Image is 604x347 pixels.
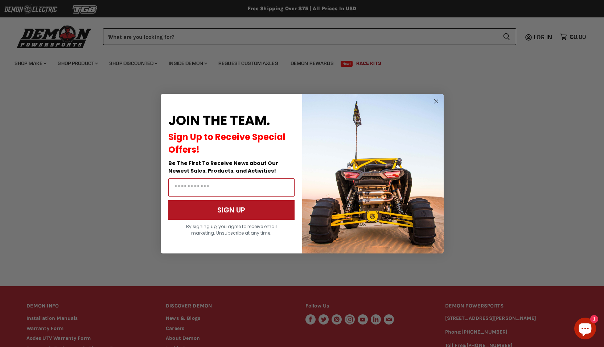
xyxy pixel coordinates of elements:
button: SIGN UP [168,200,295,220]
img: a9095488-b6e7-41ba-879d-588abfab540b.jpeg [302,94,444,253]
span: By signing up, you agree to receive email marketing. Unsubscribe at any time. [186,223,277,236]
span: Be The First To Receive News about Our Newest Sales, Products, and Activities! [168,160,278,174]
input: Email Address [168,178,295,197]
inbox-online-store-chat: Shopify online store chat [572,318,598,341]
span: JOIN THE TEAM. [168,111,270,130]
button: Close dialog [432,97,441,106]
span: Sign Up to Receive Special Offers! [168,131,285,156]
